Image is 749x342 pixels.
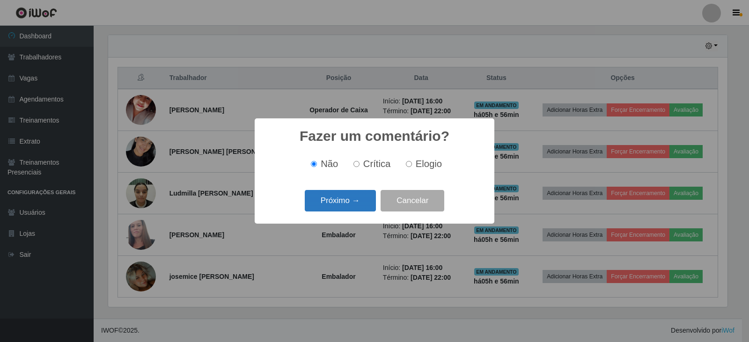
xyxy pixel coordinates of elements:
span: Crítica [363,159,391,169]
button: Próximo → [305,190,376,212]
input: Não [311,161,317,167]
span: Elogio [416,159,442,169]
input: Crítica [353,161,360,167]
input: Elogio [406,161,412,167]
span: Não [321,159,338,169]
h2: Fazer um comentário? [300,128,449,145]
button: Cancelar [381,190,444,212]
